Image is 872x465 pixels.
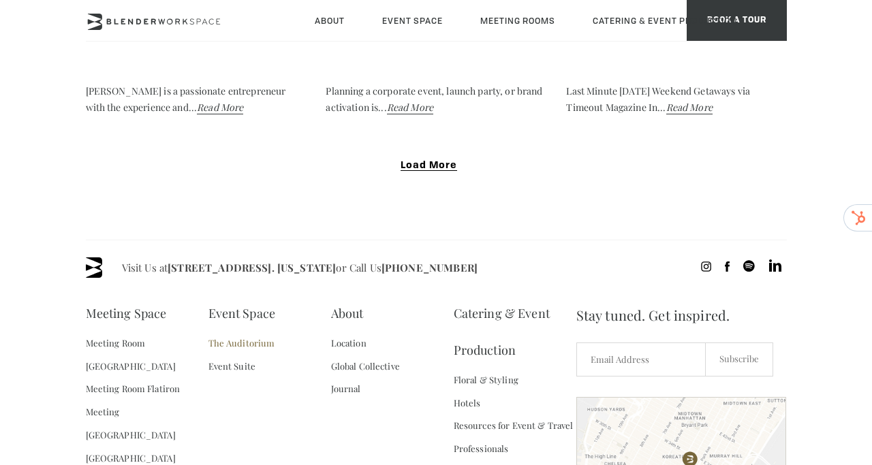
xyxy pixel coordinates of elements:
[86,83,306,116] p: [PERSON_NAME] is a passionate entrepreneur with the experience and...
[705,342,773,376] input: Subscribe
[576,342,706,376] input: Email Address
[331,295,364,332] a: About
[454,391,481,415] a: Hotels
[86,400,208,447] a: Meeting [GEOGRAPHIC_DATA]
[122,257,478,278] span: Visit Us at or Call Us
[86,295,167,332] a: Meeting Space
[331,332,367,355] a: Location
[208,332,275,355] a: The Auditorium
[381,261,478,274] a: [PHONE_NUMBER]
[86,332,208,378] a: Meeting Room [GEOGRAPHIC_DATA]
[576,295,787,336] span: Stay tuned. Get inspired.
[86,159,787,172] button: Load More
[86,377,181,400] a: Meeting Room Flatiron
[208,295,275,332] a: Event Space
[454,368,518,391] a: Floral & Styling
[168,261,336,274] a: [STREET_ADDRESS]. [US_STATE]
[454,414,576,460] a: Resources for Event & Travel Professionals
[566,83,786,116] p: Last Minute [DATE] Weekend Getaways via Timeout Magazine In...
[454,295,576,368] a: Catering & Event Production
[331,355,400,378] a: Global Collective
[331,377,361,400] a: Journal
[401,161,457,171] span: Load More
[208,355,255,378] a: Event Suite
[666,101,713,114] a: Read More
[197,101,243,114] a: Read More
[387,101,433,114] a: Read More
[326,83,546,116] p: Planning a corporate event, launch party, or brand activation is...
